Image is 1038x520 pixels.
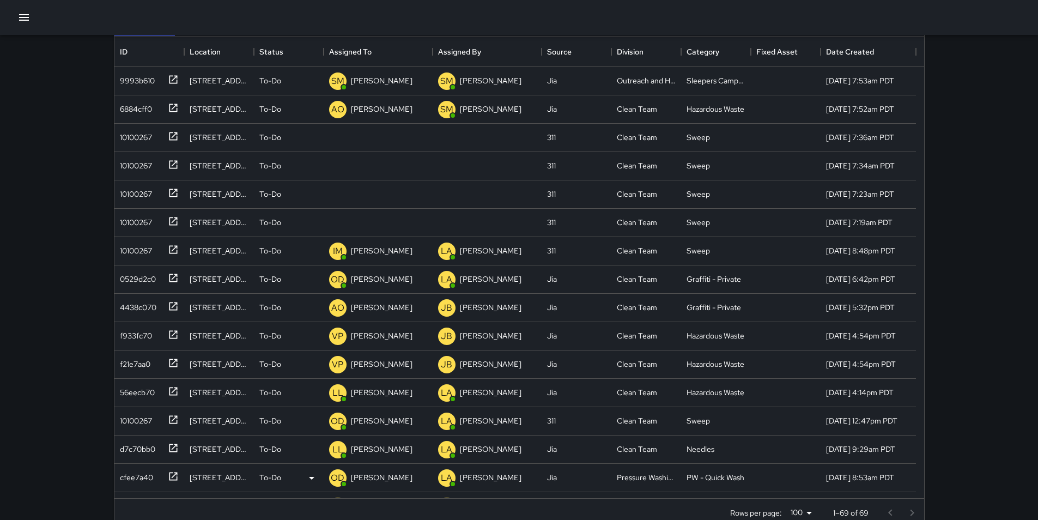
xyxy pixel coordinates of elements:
div: 629 Golden Gate Avenue [190,189,248,199]
div: Hazardous Waste [687,387,744,398]
div: Source [542,37,611,67]
p: LA [441,245,452,258]
p: [PERSON_NAME] [460,274,521,285]
div: 0529d2c0 [116,269,156,285]
div: 301 Fell Street [190,160,248,171]
div: 552 Golden Gate Avenue [190,245,248,256]
div: Needles [687,444,714,455]
p: [PERSON_NAME] [351,472,412,483]
div: Clean Team [617,160,657,171]
p: To-Do [259,104,281,114]
div: 311 [547,132,556,143]
p: 1–69 of 69 [833,507,869,518]
div: Category [681,37,751,67]
p: [PERSON_NAME] [351,359,412,370]
div: 311 [547,217,556,228]
div: 1390 Market Street [190,75,248,86]
div: Location [184,37,254,67]
p: LA [441,471,452,485]
p: To-Do [259,132,281,143]
div: 10100267 [116,156,152,171]
div: Clean Team [617,217,657,228]
div: d7c70bb0 [116,439,155,455]
p: [PERSON_NAME] [460,387,521,398]
div: 9/25/2025, 5:32pm PDT [826,302,895,313]
p: [PERSON_NAME] [351,245,412,256]
p: To-Do [259,75,281,86]
p: [PERSON_NAME] [460,359,521,370]
div: Fixed Asset [756,37,798,67]
div: 9/26/2025, 7:23am PDT [826,189,894,199]
div: ID [120,37,128,67]
p: To-Do [259,359,281,370]
div: Hazardous Waste [687,330,744,341]
p: [PERSON_NAME] [460,245,521,256]
div: 311 [547,160,556,171]
p: IM [333,245,343,258]
div: Assigned To [324,37,433,67]
p: To-Do [259,245,281,256]
p: [PERSON_NAME] [351,302,412,313]
div: Category [687,37,719,67]
p: [PERSON_NAME] [351,415,412,426]
div: 9/26/2025, 7:53am PDT [826,75,894,86]
p: LA [441,273,452,286]
div: Clean Team [617,274,657,285]
div: 6884cff0 [116,99,152,114]
div: 10100267 [116,128,152,143]
p: VP [332,330,343,343]
div: Location [190,37,221,67]
div: Division [611,37,681,67]
div: Sweep [687,132,710,143]
div: 96 Mcallister Street [190,387,248,398]
div: Assigned By [433,37,542,67]
div: Jia [547,472,557,483]
p: [PERSON_NAME] [351,330,412,341]
p: [PERSON_NAME] [351,274,412,285]
p: AO [331,301,344,315]
p: To-Do [259,274,281,285]
p: SM [440,103,453,116]
div: 10100262 [116,496,152,511]
p: To-Do [259,217,281,228]
div: Jia [547,75,557,86]
p: OD [331,415,344,428]
div: 9/25/2025, 9:29am PDT [826,444,895,455]
p: [PERSON_NAME] [351,444,412,455]
div: 9/26/2025, 7:19am PDT [826,217,893,228]
div: Sleepers Campers and Loiterers [687,75,745,86]
p: [PERSON_NAME] [351,75,412,86]
div: 87 Mcallister Street [190,132,248,143]
div: Clean Team [617,104,657,114]
p: [PERSON_NAME] [460,415,521,426]
p: To-Do [259,444,281,455]
p: [PERSON_NAME] [460,104,521,114]
div: Sweep [687,160,710,171]
p: To-Do [259,415,281,426]
div: Sweep [687,217,710,228]
p: To-Do [259,330,281,341]
p: LL [332,386,343,400]
div: Jia [547,104,557,114]
div: 1292 Market Street [190,104,248,114]
div: Assigned By [438,37,481,67]
div: Clean Team [617,387,657,398]
div: 9/25/2025, 12:47pm PDT [826,415,897,426]
div: 324 Larkin Street [190,444,248,455]
div: 9/25/2025, 4:54pm PDT [826,330,896,341]
div: Division [617,37,644,67]
p: OD [331,273,344,286]
div: Jia [547,330,557,341]
p: SM [440,75,453,88]
p: LA [441,415,452,428]
div: Graffiti - Private [687,302,741,313]
div: ID [114,37,184,67]
div: Clean Team [617,444,657,455]
div: Date Created [826,37,874,67]
div: 311 [547,189,556,199]
div: Date Created [821,37,916,67]
div: Jia [547,302,557,313]
div: 311 [547,245,556,256]
div: Fixed Asset [751,37,821,67]
div: Clean Team [617,330,657,341]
